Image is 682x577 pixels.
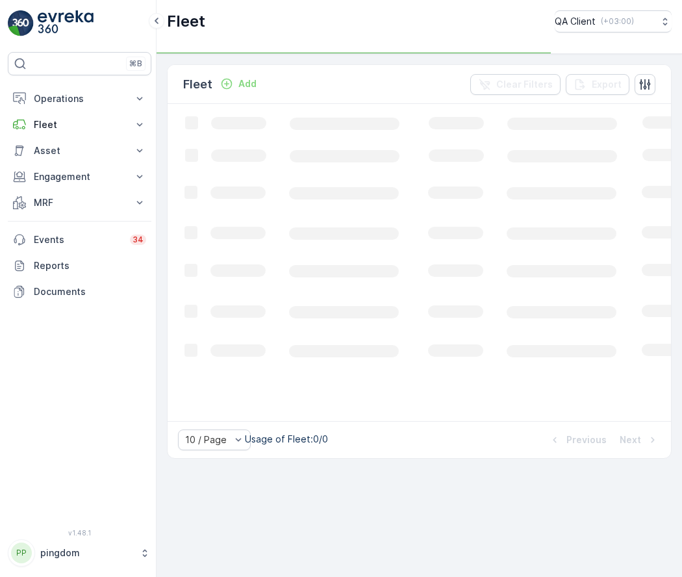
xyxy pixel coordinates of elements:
[34,285,146,298] p: Documents
[8,279,151,305] a: Documents
[8,529,151,537] span: v 1.48.1
[618,432,661,448] button: Next
[215,76,262,92] button: Add
[167,11,205,32] p: Fleet
[34,259,146,272] p: Reports
[34,170,125,183] p: Engagement
[8,164,151,190] button: Engagement
[34,144,125,157] p: Asset
[133,235,144,245] p: 34
[8,10,34,36] img: logo
[8,539,151,567] button: PPpingdom
[547,432,608,448] button: Previous
[11,543,32,563] div: PP
[470,74,561,95] button: Clear Filters
[129,58,142,69] p: ⌘B
[8,253,151,279] a: Reports
[620,433,641,446] p: Next
[8,112,151,138] button: Fleet
[183,75,212,94] p: Fleet
[601,16,634,27] p: ( +03:00 )
[238,77,257,90] p: Add
[8,227,151,253] a: Events34
[34,92,125,105] p: Operations
[566,74,629,95] button: Export
[34,118,125,131] p: Fleet
[555,10,672,32] button: QA Client(+03:00)
[8,138,151,164] button: Asset
[8,190,151,216] button: MRF
[592,78,622,91] p: Export
[34,196,125,209] p: MRF
[8,86,151,112] button: Operations
[555,15,596,28] p: QA Client
[496,78,553,91] p: Clear Filters
[40,546,133,559] p: pingdom
[38,10,94,36] img: logo_light-DOdMpM7g.png
[566,433,607,446] p: Previous
[245,433,328,446] p: Usage of Fleet : 0/0
[34,233,122,246] p: Events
